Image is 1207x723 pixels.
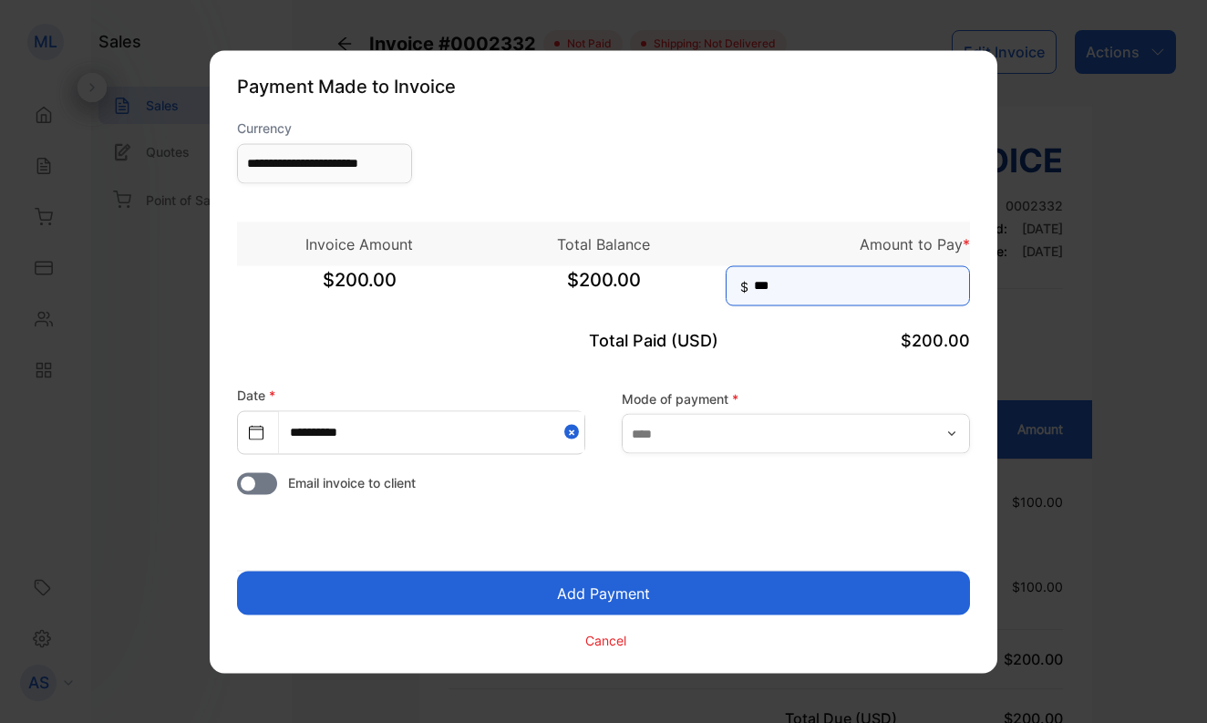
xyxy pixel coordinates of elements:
span: $200.00 [901,330,970,349]
p: Total Paid (USD) [481,327,726,352]
span: $ [740,276,748,295]
p: Invoice Amount [237,232,481,254]
p: Payment Made to Invoice [237,72,970,99]
p: Cancel [585,631,626,650]
p: Amount to Pay [726,232,970,254]
label: Mode of payment [622,389,970,408]
button: Add Payment [237,571,970,615]
label: Date [237,387,275,402]
span: Email invoice to client [288,472,416,491]
p: Total Balance [481,232,726,254]
label: Currency [237,118,412,137]
span: $200.00 [237,265,481,311]
button: Open LiveChat chat widget [15,7,69,62]
span: $200.00 [481,265,726,311]
button: Close [564,411,584,452]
